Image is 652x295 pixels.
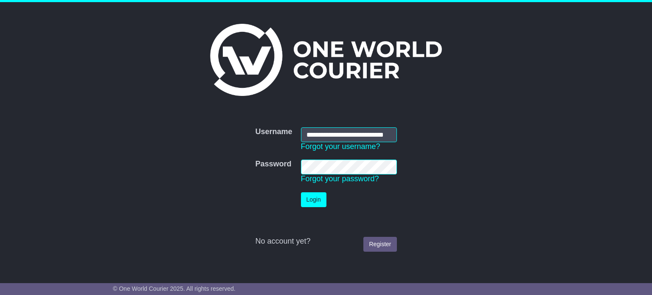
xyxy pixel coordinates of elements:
[301,174,379,183] a: Forgot your password?
[301,192,326,207] button: Login
[255,160,291,169] label: Password
[113,285,236,292] span: © One World Courier 2025. All rights reserved.
[210,24,442,96] img: One World
[363,237,396,252] a: Register
[255,127,292,137] label: Username
[255,237,396,246] div: No account yet?
[301,142,380,151] a: Forgot your username?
